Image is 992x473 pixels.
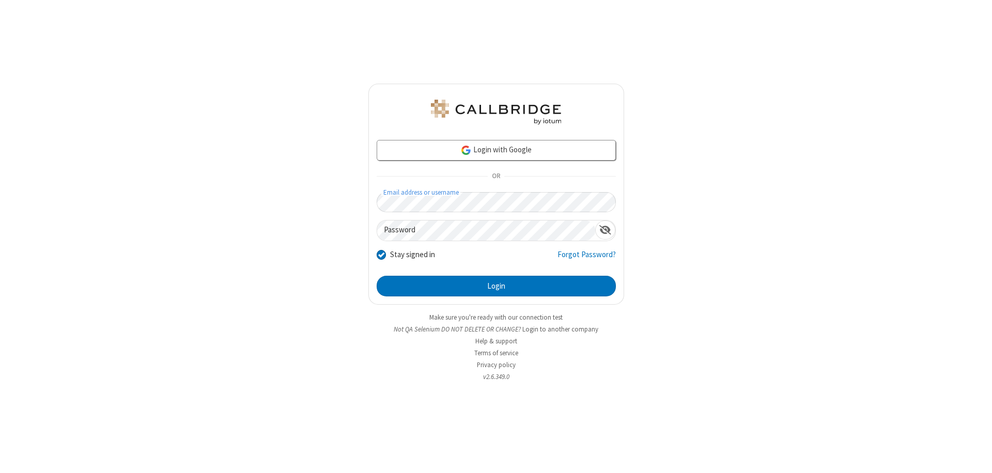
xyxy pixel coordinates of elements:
img: QA Selenium DO NOT DELETE OR CHANGE [429,100,563,124]
span: OR [488,169,504,184]
div: Show password [595,220,615,240]
a: Privacy policy [477,360,516,369]
label: Stay signed in [390,249,435,261]
input: Password [377,220,595,241]
a: Login with Google [377,140,616,161]
input: Email address or username [377,192,616,212]
a: Help & support [475,337,517,345]
button: Login to another company [522,324,598,334]
button: Login [377,276,616,296]
li: Not QA Selenium DO NOT DELETE OR CHANGE? [368,324,624,334]
a: Forgot Password? [557,249,616,269]
a: Terms of service [474,349,518,357]
li: v2.6.349.0 [368,372,624,382]
img: google-icon.png [460,145,472,156]
a: Make sure you're ready with our connection test [429,313,563,322]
